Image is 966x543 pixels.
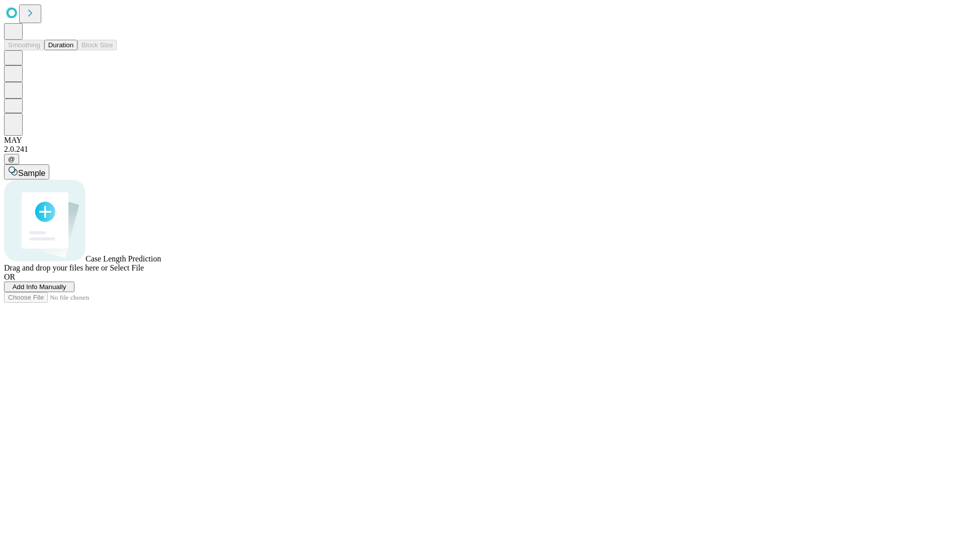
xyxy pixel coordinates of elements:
[110,263,144,272] span: Select File
[8,155,15,163] span: @
[44,40,77,50] button: Duration
[18,169,45,177] span: Sample
[4,136,962,145] div: MAY
[4,273,15,281] span: OR
[4,40,44,50] button: Smoothing
[4,154,19,164] button: @
[4,263,108,272] span: Drag and drop your files here or
[13,283,66,291] span: Add Info Manually
[4,164,49,179] button: Sample
[4,282,74,292] button: Add Info Manually
[77,40,117,50] button: Block Size
[86,254,161,263] span: Case Length Prediction
[4,145,962,154] div: 2.0.241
